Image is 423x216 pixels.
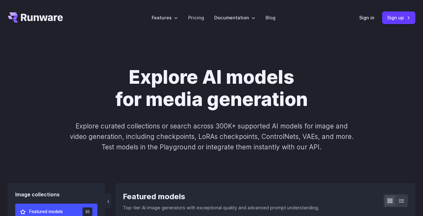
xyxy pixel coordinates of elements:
[15,191,97,199] div: Image collections
[105,193,111,208] button: ‹
[214,14,255,21] label: Documentation
[8,12,63,23] a: Go to /
[382,11,415,24] a: Sign up
[123,191,319,203] div: Featured models
[188,14,204,21] a: Pricing
[83,207,92,216] span: 35
[123,204,319,211] p: Top-tier AI image generators with exceptional quality and advanced prompt understanding.
[69,121,354,153] p: Explore curated collections or search across 300K+ supported AI models for image and video genera...
[359,14,374,21] a: Sign in
[266,14,275,21] a: Blog
[49,66,375,111] h1: Explore AI models for media generation
[29,208,63,215] span: Featured models
[152,14,178,21] label: Features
